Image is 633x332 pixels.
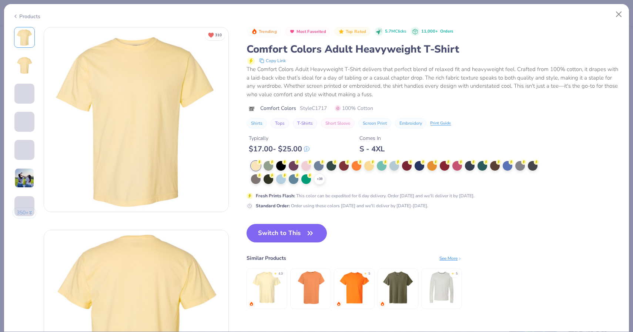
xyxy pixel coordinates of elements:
div: This color can be expedited for 6 day delivery. Order [DATE] and we'll deliver it by [DATE]. [256,192,475,199]
img: User generated content [14,160,16,180]
div: Products [13,13,40,20]
strong: Standard Order : [256,203,290,209]
button: Close [612,7,626,21]
div: See More [439,255,462,262]
img: trending.gif [249,302,254,306]
img: User generated content [14,216,16,236]
div: 5 [456,271,458,276]
div: Order using these colors [DATE] and we'll deliver by [DATE]-[DATE]. [256,202,428,209]
span: 100% Cotton [335,104,373,112]
span: Comfort Colors [260,104,296,112]
img: Comfort Colors Adult Heavyweight RS Pocket T-Shirt [249,270,285,305]
div: $ 17.00 - $ 25.00 [249,144,309,154]
strong: Fresh Prints Flash : [256,193,295,199]
button: 350+ [13,207,37,218]
button: Embroidery [395,118,426,128]
div: ★ [364,271,367,274]
div: ★ [274,271,277,274]
span: 310 [215,33,222,37]
span: Orders [440,28,453,34]
img: Next Level Men's Triblend Crew [381,270,416,305]
div: Similar Products [247,254,286,262]
img: Most Favorited sort [289,28,295,34]
div: ★ [451,271,454,274]
button: Badge Button [285,27,330,37]
div: Typically [249,134,309,142]
img: User generated content [14,132,16,152]
button: Badge Button [334,27,370,37]
img: brand logo [247,106,257,112]
img: Comfort Colors Youth Midweight T-Shirt [293,270,328,305]
button: Shirts [247,118,267,128]
div: Comes In [359,134,385,142]
button: Unlike [205,30,225,40]
img: Bella + Canvas Long Sleeve Jersey Tee [424,270,459,305]
img: User generated content [14,168,34,188]
button: Short Sleeve [321,118,355,128]
div: 5 [368,271,370,276]
button: Switch to This [247,224,327,242]
img: Trending sort [251,28,257,34]
img: trending.gif [380,302,385,306]
img: Gildan Adult Ultra Cotton 6 Oz. Pocket T-Shirt [337,270,372,305]
img: User generated content [14,104,16,124]
div: 11,000+ [421,28,453,35]
img: Back [16,57,33,74]
div: S - 4XL [359,144,385,154]
div: Comfort Colors Adult Heavyweight T-Shirt [247,42,620,56]
img: Front [44,27,228,212]
span: Trending [259,30,277,34]
span: 5.7M Clicks [385,28,406,35]
span: + 38 [317,177,322,182]
button: Tops [271,118,289,128]
div: Print Guide [430,120,451,127]
span: Top Rated [346,30,366,34]
button: T-Shirts [293,118,317,128]
img: Front [16,28,33,46]
span: Style C1717 [300,104,327,112]
img: Top Rated sort [338,28,344,34]
span: Most Favorited [297,30,326,34]
button: copy to clipboard [257,56,288,65]
button: Screen Print [358,118,391,128]
button: Badge Button [247,27,281,37]
div: 4.9 [278,271,283,276]
div: The Comfort Colors Adult Heavyweight T-Shirt delivers that perfect blend of relaxed fit and heavy... [247,65,620,98]
img: trending.gif [336,302,341,306]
